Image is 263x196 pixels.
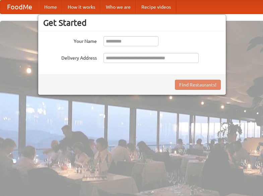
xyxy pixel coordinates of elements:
[0,0,39,14] a: FoodMe
[43,53,97,61] label: Delivery Address
[175,80,221,90] button: Find Restaurants!
[43,36,97,45] label: Your Name
[62,0,101,14] a: How it works
[101,0,136,14] a: Who we are
[39,0,62,14] a: Home
[43,18,221,28] h3: Get Started
[136,0,176,14] a: Recipe videos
